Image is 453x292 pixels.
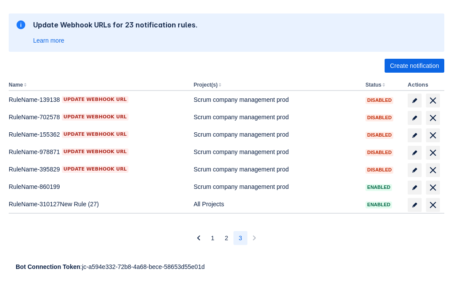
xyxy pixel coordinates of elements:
[428,165,438,175] span: delete
[365,98,393,103] span: Disabled
[233,231,247,245] button: Page 3
[192,231,206,245] button: Previous
[193,182,358,191] div: Scrum company management prod
[9,182,186,191] div: RuleName-860199
[206,231,220,245] button: Page 1
[9,165,186,174] div: RuleName-395829
[365,150,393,155] span: Disabled
[64,96,127,103] span: Update webhook URL
[428,182,438,193] span: delete
[9,200,186,208] div: RuleName-310127New Rule (27)
[193,82,217,88] button: Project(s)
[193,130,358,139] div: Scrum company management prod
[411,149,418,156] span: edit
[428,95,438,106] span: delete
[9,113,186,121] div: RuleName-702578
[220,231,233,245] button: Page 2
[64,131,127,138] span: Update webhook URL
[33,20,198,29] h2: Update Webhook URLs for 23 notification rules.
[365,115,393,120] span: Disabled
[365,82,382,88] button: Status
[211,231,214,245] span: 1
[192,231,261,245] nav: Pagination
[411,167,418,174] span: edit
[239,231,242,245] span: 3
[9,82,23,88] button: Name
[193,113,358,121] div: Scrum company management prod
[365,168,393,172] span: Disabled
[64,166,127,173] span: Update webhook URL
[9,95,186,104] div: RuleName-139138
[365,202,392,207] span: Enabled
[428,148,438,158] span: delete
[390,59,439,73] span: Create notification
[385,59,444,73] button: Create notification
[193,148,358,156] div: Scrum company management prod
[193,200,358,208] div: All Projects
[428,130,438,141] span: delete
[9,148,186,156] div: RuleName-978871
[411,132,418,139] span: edit
[193,165,358,174] div: Scrum company management prod
[411,114,418,121] span: edit
[64,148,127,155] span: Update webhook URL
[247,231,261,245] button: Next
[16,20,26,30] span: information
[411,201,418,208] span: edit
[9,130,186,139] div: RuleName-155362
[225,231,228,245] span: 2
[365,185,392,190] span: Enabled
[365,133,393,138] span: Disabled
[404,80,444,91] th: Actions
[428,113,438,123] span: delete
[64,114,127,121] span: Update webhook URL
[16,262,437,271] div: : jc-a594e332-72b8-4a68-bece-58653d55e01d
[411,184,418,191] span: edit
[428,200,438,210] span: delete
[33,36,64,45] a: Learn more
[411,97,418,104] span: edit
[193,95,358,104] div: Scrum company management prod
[16,263,80,270] strong: Bot Connection Token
